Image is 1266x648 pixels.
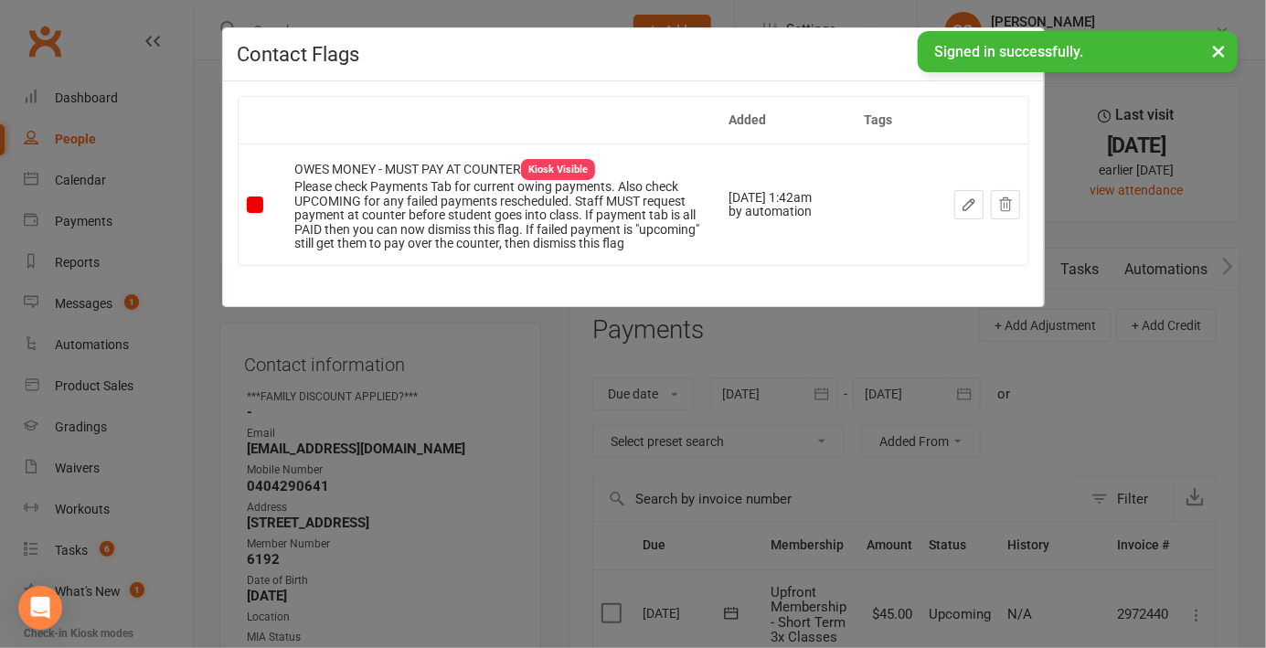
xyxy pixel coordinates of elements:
button: Dismiss this flag [991,190,1020,219]
div: Please check Payments Tab for current owing payments. Also check UPCOMING for any failed payments... [294,180,712,250]
button: × [1202,31,1235,70]
div: Open Intercom Messenger [18,586,62,630]
span: OWES MONEY - MUST PAY AT COUNTER [294,162,595,176]
h4: Contact Flags [238,43,1029,66]
span: Signed in successfully. [934,43,1083,60]
th: Tags [856,97,916,143]
th: Added [720,97,856,143]
td: [DATE] 1:42am by automation [720,143,856,265]
div: Kiosk Visible [521,159,595,180]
